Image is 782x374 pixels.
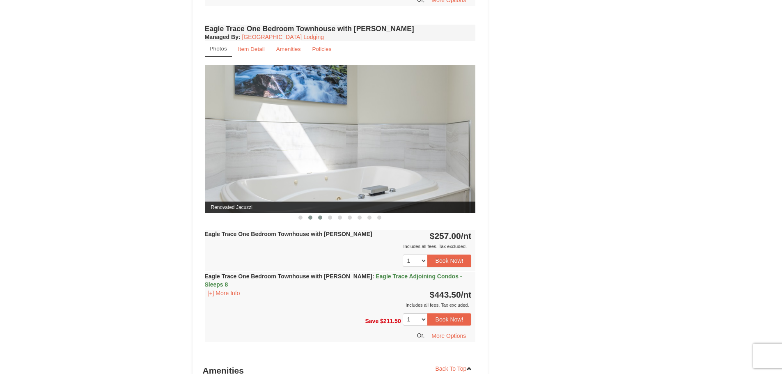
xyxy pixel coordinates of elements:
[205,34,241,40] strong: :
[461,231,472,241] span: /nt
[205,273,462,288] strong: Eagle Trace One Bedroom Townhouse with [PERSON_NAME]
[233,41,270,57] a: Item Detail
[380,317,401,324] span: $211.50
[205,65,476,213] img: Renovated Jacuzzi
[426,330,471,342] button: More Options
[238,46,265,52] small: Item Detail
[205,231,372,237] strong: Eagle Trace One Bedroom Townhouse with [PERSON_NAME]
[210,46,227,52] small: Photos
[312,46,331,52] small: Policies
[205,273,462,288] span: Eagle Trace Adjoining Condos - Sleeps 8
[242,34,324,40] a: [GEOGRAPHIC_DATA] Lodging
[365,317,378,324] span: Save
[430,231,472,241] strong: $257.00
[205,242,472,250] div: Includes all fees. Tax excluded.
[271,41,306,57] a: Amenities
[205,301,472,309] div: Includes all fees. Tax excluded.
[427,313,472,326] button: Book Now!
[205,41,232,57] a: Photos
[430,290,461,299] span: $443.50
[427,255,472,267] button: Book Now!
[205,25,476,33] h4: Eagle Trace One Bedroom Townhouse with [PERSON_NAME]
[461,290,472,299] span: /nt
[307,41,337,57] a: Policies
[276,46,301,52] small: Amenities
[205,289,243,298] button: [+] More Info
[372,273,374,280] span: :
[205,34,238,40] span: Managed By
[205,202,476,213] span: Renovated Jacuzzi
[417,332,425,339] span: Or,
